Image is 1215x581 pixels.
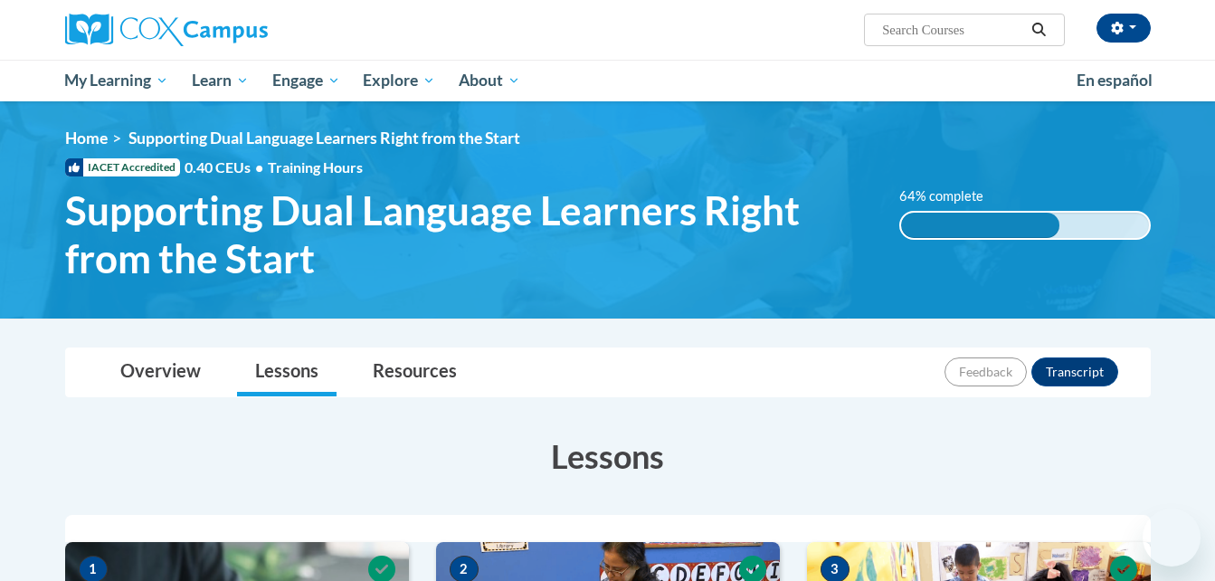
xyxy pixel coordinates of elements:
button: Account Settings [1096,14,1151,43]
span: En español [1077,71,1153,90]
span: IACET Accredited [65,158,180,176]
label: 64% complete [899,186,1003,206]
button: Search [1025,19,1052,41]
a: Explore [351,60,447,101]
a: My Learning [53,60,181,101]
span: Supporting Dual Language Learners Right from the Start [65,186,873,282]
span: My Learning [64,70,168,91]
span: Engage [272,70,340,91]
a: Cox Campus [65,14,409,46]
span: • [255,158,263,176]
a: About [447,60,532,101]
iframe: Button to launch messaging window [1143,509,1201,567]
h3: Lessons [65,433,1151,479]
a: Overview [102,348,219,396]
span: About [459,70,520,91]
img: Cox Campus [65,14,268,46]
a: Resources [355,348,475,396]
span: 0.40 CEUs [185,157,268,177]
button: Feedback [944,357,1027,386]
span: Supporting Dual Language Learners Right from the Start [128,129,520,148]
input: Search Courses [880,19,1025,41]
div: Main menu [38,60,1178,101]
a: Engage [261,60,352,101]
span: Explore [363,70,435,91]
span: Training Hours [268,158,363,176]
a: En español [1065,62,1164,100]
a: Learn [180,60,261,101]
span: Learn [192,70,249,91]
a: Lessons [237,348,337,396]
a: Home [65,129,108,148]
div: 64% complete [901,213,1059,238]
button: Transcript [1031,357,1118,386]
